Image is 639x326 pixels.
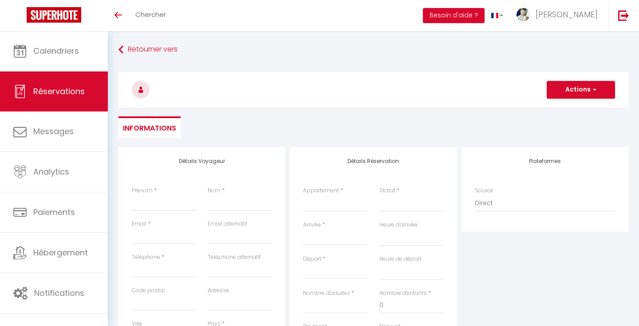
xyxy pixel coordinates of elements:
label: Nom [208,187,221,195]
label: Heure de départ [379,255,422,263]
button: Actions [547,81,615,99]
span: Hébergement [33,247,88,258]
label: Téléphone [132,253,160,262]
h4: Détails Voyageur [132,158,272,164]
label: Arrivée [303,221,321,229]
button: Besoin d'aide ? [423,8,485,23]
label: Nombre d'adultes [303,289,350,298]
li: Informations [118,116,181,138]
h4: Plateformes [475,158,615,164]
label: Email alternatif [208,220,247,228]
span: Notifications [34,287,84,298]
label: Prénom [132,187,153,195]
label: Statut [379,187,395,195]
img: logout [618,10,629,21]
span: Analytics [33,166,69,177]
span: Calendriers [33,45,79,56]
h4: Détails Réservation [303,158,443,164]
label: Téléphone alternatif [208,253,261,262]
label: Adresse [208,286,229,295]
a: Retourner vers [118,42,628,58]
span: Paiements [33,207,75,218]
img: Super Booking [27,7,81,23]
label: Appartement [303,187,339,195]
span: [PERSON_NAME] [536,9,598,20]
label: Code postal [132,286,165,295]
img: ... [517,8,530,21]
span: Réservations [33,86,85,97]
label: Source [475,187,493,195]
label: Nombre d'enfants [379,289,427,298]
span: Chercher [135,10,166,19]
span: Messages [33,126,74,137]
label: Heure d'arrivée [379,221,418,229]
label: Départ [303,255,321,263]
label: Email [132,220,146,228]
